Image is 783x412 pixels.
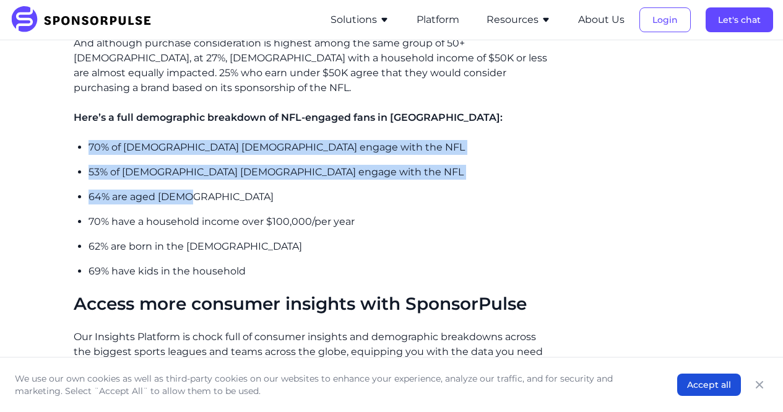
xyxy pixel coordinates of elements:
p: And although purchase consideration is highest among the same group of 50+ [DEMOGRAPHIC_DATA], at... [74,36,548,95]
button: Platform [417,12,459,27]
iframe: Chat Widget [721,353,783,412]
a: Platform [417,14,459,25]
a: Login [639,14,691,25]
p: 62% are born in the [DEMOGRAPHIC_DATA] [89,239,548,254]
button: Solutions [331,12,389,27]
p: 70% of [DEMOGRAPHIC_DATA] [DEMOGRAPHIC_DATA] engage with the NFL [89,140,548,155]
span: Here’s a full demographic breakdown of NFL-engaged fans in [GEOGRAPHIC_DATA]: [74,112,503,123]
button: Login [639,7,691,32]
p: 64% are aged [DEMOGRAPHIC_DATA] [89,190,548,204]
p: 70% have a household income over $100,000/per year [89,214,548,229]
button: Resources [487,12,551,27]
button: About Us [578,12,625,27]
p: Our Insights Platform is chock full of consumer insights and demographic breakdowns across the bi... [74,330,548,374]
a: Let's chat [706,14,773,25]
p: 53% of [DEMOGRAPHIC_DATA] [DEMOGRAPHIC_DATA] engage with the NFL [89,165,548,180]
h2: Access more consumer insights with SponsorPulse [74,294,548,315]
p: 69% have kids in the household [89,264,548,279]
p: We use our own cookies as well as third-party cookies on our websites to enhance your experience,... [15,372,652,397]
img: SponsorPulse [10,6,160,33]
a: About Us [578,14,625,25]
button: Accept all [677,374,741,396]
button: Let's chat [706,7,773,32]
